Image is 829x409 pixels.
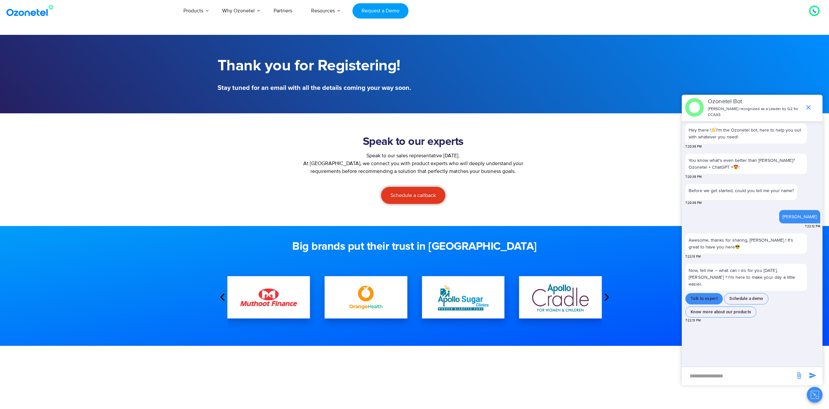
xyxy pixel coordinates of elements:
div: new-msg-input [685,370,792,382]
img: 👋 [711,128,716,132]
img: header [685,98,704,117]
span: send message [793,369,806,382]
button: Know more about our products [685,306,756,318]
span: 7:22:13 PM [685,254,701,259]
a: Request a Demo [352,3,408,19]
div: [PERSON_NAME] [782,213,817,220]
img: Apollo-Cradle-logo-gurgaon [532,283,589,312]
p: [PERSON_NAME] recognized as a Leader by G2 for CCAAS [708,106,801,118]
span: end chat or minimize [802,101,815,114]
h1: Thank you for Registering! [218,57,411,75]
p: You know what's even better than [PERSON_NAME]? Ozonetel + ChatGPT = ! [689,157,804,171]
span: 7:22:13 PM [685,318,701,323]
img: 😎 [735,245,740,249]
div: Speak to our sales representative [DATE]. [298,152,529,160]
img: Orange Healthcare [337,283,394,312]
p: Now, tell me – what can I do for you [DATE], [PERSON_NAME] ? I'm here to make your day a little e... [685,264,807,291]
div: 8 / 16 [324,276,407,318]
span: Schedule a callback [391,193,436,198]
button: Talk to expert [685,293,723,304]
button: Close chat [807,387,822,402]
button: Schedule a demo [724,293,768,304]
p: Hey there ! I'm the Ozonetel bot, here to help you out with whatever you need! [689,127,804,140]
img: 7.-Apollo-Sugar-Logo-300x300-min [435,269,492,326]
span: send message [806,369,819,382]
img: 😍 [734,165,738,169]
div: 9 / 16 [422,276,505,318]
p: Ozonetel Bot [708,97,801,106]
h5: Stay tuned for an email with all the details coming your way soon. [218,85,411,91]
div: 10 / 16 [519,276,602,318]
p: At [GEOGRAPHIC_DATA], we connect you with product experts who will deeply understand your require... [298,160,529,175]
span: 7:22:12 PM [805,224,820,229]
span: 7:20:38 PM [685,201,702,205]
span: 7:20:38 PM [685,175,702,179]
p: Awesome, thanks for sharing, [PERSON_NAME] ! It's great to have you here [689,237,804,250]
div: 7 / 16 [227,276,310,318]
h2: Big brands put their trust in [GEOGRAPHIC_DATA] [218,240,612,253]
span: 7:20:38 PM [685,144,702,149]
h2: Speak to our experts [298,135,529,148]
p: Before we get started, could you tell me your name? [689,187,794,194]
a: Schedule a callback [381,187,445,204]
img: Muthoot-Finance-Logo-PNG [240,289,297,306]
div: Image Carousel [227,263,602,331]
